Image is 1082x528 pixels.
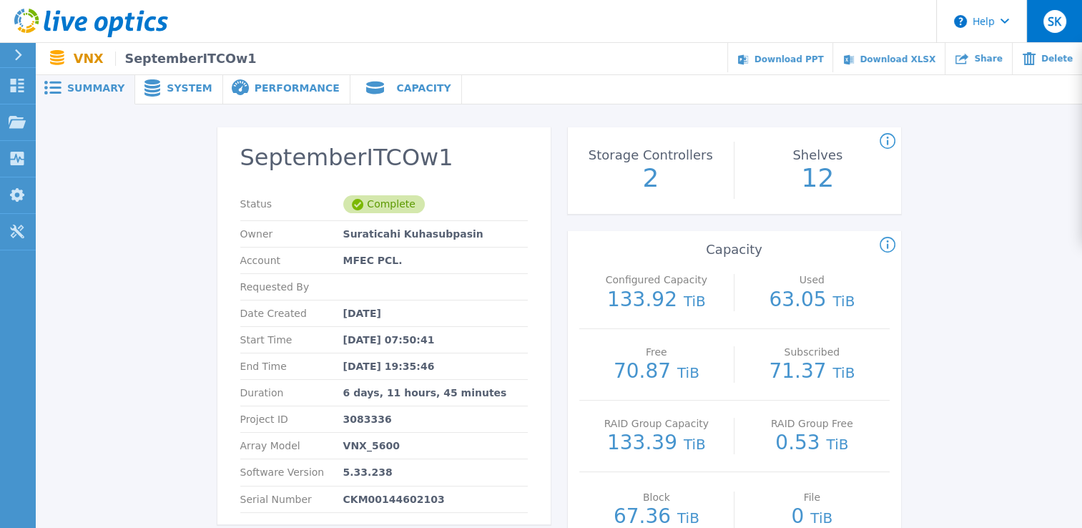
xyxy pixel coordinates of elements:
[684,293,706,310] span: TiB
[677,364,699,381] span: TiB
[646,346,667,360] h3: Free
[606,274,707,288] h3: Configured Capacity
[769,360,855,383] p: 71.37
[343,255,403,266] p: MFEC PCL.
[801,163,834,192] p: 12
[642,163,659,192] p: 2
[67,83,124,93] span: Summary
[240,198,343,210] p: Status
[832,364,855,381] span: TiB
[240,440,343,451] p: Array Model
[804,492,820,505] h3: File
[240,334,343,346] p: Start Time
[343,414,392,425] p: 3083336
[343,387,507,399] p: 6 days, 11 hours, 45 minutes
[677,509,699,527] span: TiB
[240,308,343,319] p: Date Created
[810,509,832,527] span: TiB
[604,418,709,431] h3: RAID Group Capacity
[240,466,343,478] p: Software Version
[771,418,853,431] h3: RAID Group Free
[240,414,343,425] p: Project ID
[727,43,833,75] a: Download PPT
[343,334,435,346] p: [DATE] 07:50:41
[791,505,832,528] p: 0
[343,195,425,213] div: Complete
[240,228,343,240] p: Owner
[860,54,935,64] span: Download XLSX
[396,83,451,93] span: Capacity
[240,255,343,266] p: Account
[343,228,483,240] p: Suraticahi Kuhasubpasin
[607,431,706,454] p: 133.39
[240,281,343,293] p: Requested By
[974,54,1002,63] span: Share
[706,243,762,258] div: Capacity
[240,494,343,505] p: Serial Number
[343,308,381,319] p: [DATE]
[240,361,343,372] p: End Time
[167,83,212,93] span: System
[614,360,699,383] p: 70.87
[775,431,848,454] p: 0.53
[74,52,257,66] p: VNX
[769,288,855,311] p: 63.05
[343,361,435,372] p: [DATE] 19:35:46
[343,494,445,505] p: CKM00144602103
[1041,54,1073,63] span: Delete
[684,436,706,453] span: TiB
[607,288,706,311] p: 133.92
[115,52,257,66] span: SeptemberITCOw1
[643,492,670,505] h3: Block
[1048,16,1061,27] span: SK
[784,346,840,360] h3: Subscribed
[754,54,824,64] span: Download PPT
[800,274,825,288] h3: Used
[240,145,528,171] h2: SeptemberITCOw1
[589,148,713,163] h3: Storage Controllers
[614,505,699,528] p: 67.36
[343,440,400,451] p: VNX_5600
[255,83,340,93] span: Performance
[343,466,393,478] p: 5.33.238
[792,148,842,163] h3: Shelves
[240,387,343,399] p: Duration
[826,436,848,453] span: TiB
[832,293,855,310] span: TiB
[832,43,945,75] a: Download XLSX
